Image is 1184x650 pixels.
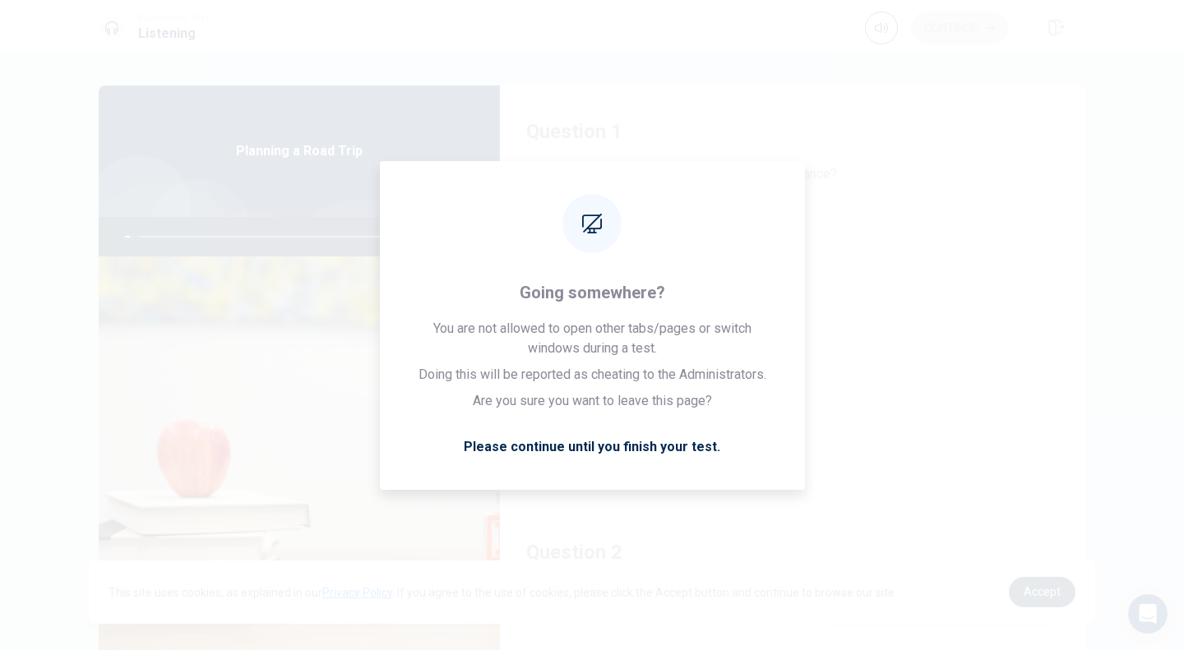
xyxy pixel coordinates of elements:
[567,349,714,369] span: Because it’s peak season
[435,217,493,256] span: 04m 50s
[1009,577,1075,607] a: dismiss cookie message
[567,288,654,308] span: To save money
[109,586,897,599] span: This site uses cookies, as explained in our . If you agree to the use of cookies, please click th...
[89,560,1095,624] div: cookieconsent
[526,399,1059,440] button: DTo get a better view
[534,224,560,251] div: A
[567,228,657,247] span: To avoid delays
[526,339,1059,380] button: CBecause it’s peak season
[526,539,1059,565] h4: Question 2
[567,410,681,430] span: To get a better view
[138,24,210,44] h1: Listening
[1128,594,1168,634] div: Open Intercom Messenger
[1024,585,1061,598] span: Accept
[138,12,210,24] span: Placement Test
[322,586,392,599] a: Privacy Policy
[526,164,1059,184] span: Why does the woman want to book hotels in advance?
[534,346,560,372] div: C
[236,141,363,161] span: Planning a Road Trip
[534,285,560,311] div: B
[534,407,560,433] div: D
[526,217,1059,258] button: ATo avoid delays
[526,278,1059,319] button: BTo save money
[526,118,1059,145] h4: Question 1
